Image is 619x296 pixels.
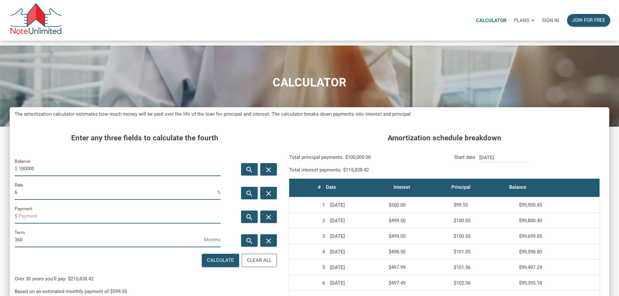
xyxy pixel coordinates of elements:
p: Total interest payments: $115,838.42 [289,166,439,174]
i: close [265,189,273,197]
div: 4 [292,249,325,255]
div: [DATE] [330,264,383,270]
span: $ [15,163,19,174]
div: Principal [451,183,471,192]
a: Join for free [563,10,614,31]
button: close [260,163,277,175]
button: search [241,163,258,175]
div: $497.99 [389,264,448,270]
i: search [245,189,253,197]
p: Based on an estimated monthly payment of $599.55 [15,288,275,295]
div: [DATE] [330,233,383,239]
i: search [245,165,253,174]
p: Sign in [542,18,559,23]
h4: Enter any three fields to calculate the fourth [15,133,275,144]
div: Join for free [572,17,605,24]
button: close [260,211,277,223]
i: search [245,213,253,221]
div: 3 [292,233,325,239]
input: Rate [15,185,217,200]
div: $500.00 [389,202,448,208]
button: search [241,234,258,247]
div: $102.06 [454,280,513,286]
p: Total principal payments: $100,000.00 [289,153,439,161]
div: $101.56 [454,264,513,270]
button: search [241,187,258,199]
div: 1 [292,202,325,208]
div: $499.00 [389,233,448,239]
div: [DATE] [330,249,383,255]
button: Plans [510,11,538,30]
div: $99,395.18 [519,280,597,286]
label: Rate [15,181,23,189]
h4: Amortization schedule breakdown [284,133,604,144]
div: $101.05 [454,249,513,255]
a: Sign in [538,10,563,31]
div: [DATE] [330,218,383,224]
input: Payment [19,209,221,224]
h5: The amortization calculator estimates how much money will be paid over the life of the loan for p... [15,110,604,118]
img: NoteUnlimited [10,3,62,37]
input: Term [15,233,204,247]
div: Date [326,183,336,192]
button: close [260,234,277,247]
div: $99,598.80 [519,249,597,255]
div: $100.55 [454,233,513,239]
div: Interest [393,183,410,192]
div: 2 [292,218,325,224]
div: [DATE] [330,280,383,286]
div: $99,800.40 [519,218,597,224]
div: $497.49 [389,280,448,286]
p: Over 30 years you'll pay: $215,838.42 [15,275,275,283]
a: Plans [510,10,538,31]
div: [DATE] [330,202,383,208]
button: Clear All [242,254,277,267]
button: Calculate [202,254,239,267]
input: Balance [19,161,221,176]
span: % [217,187,221,198]
div: Calculate [207,257,234,264]
span: $ [15,211,19,221]
div: $99,900.45 [519,202,597,208]
p: Plans [514,18,529,23]
a: Calculator [472,10,510,31]
label: Term [15,228,25,236]
div: $99,699.85 [519,233,597,239]
i: close [265,237,273,245]
button: close [260,187,277,199]
i: search [245,237,253,245]
p: Start date [454,153,475,174]
label: Balance [15,157,30,165]
div: $498.50 [389,249,448,255]
button: Join for free [567,14,610,27]
div: Clear All [247,257,272,264]
i: close [265,165,273,174]
div: $99.55 [454,202,513,208]
div: Balance [509,183,526,192]
span: Months [204,235,221,245]
h1: CALCULATOR [5,76,614,89]
button: search [241,211,258,223]
div: # [318,183,321,192]
p: Calculator [476,18,506,23]
label: Payment [15,205,32,212]
div: 6 [292,280,325,286]
div: $499.50 [389,218,448,224]
div: $100.05 [454,218,513,224]
div: $99,497.24 [519,264,597,270]
div: 5 [292,264,325,270]
i: close [265,213,273,221]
